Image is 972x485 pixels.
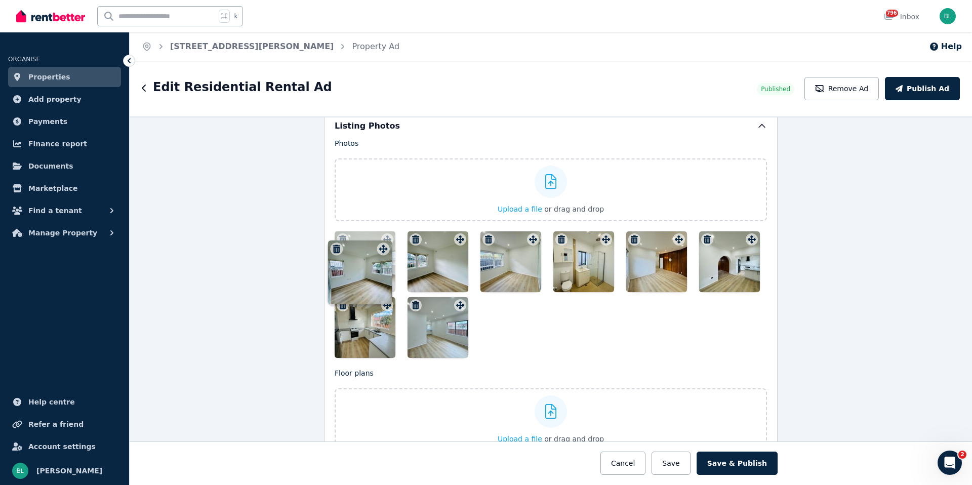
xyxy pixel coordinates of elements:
[938,451,962,475] iframe: Intercom live chat
[8,178,121,198] a: Marketplace
[28,440,96,453] span: Account settings
[929,41,962,53] button: Help
[8,111,121,132] a: Payments
[36,465,102,477] span: [PERSON_NAME]
[12,463,28,479] img: Bruce Le
[8,67,121,87] a: Properties
[28,396,75,408] span: Help centre
[335,138,767,148] p: Photos
[940,8,956,24] img: Bruce Le
[498,435,542,443] span: Upload a file
[885,77,960,100] button: Publish Ad
[958,451,966,459] span: 2
[8,134,121,154] a: Finance report
[8,436,121,457] a: Account settings
[600,452,645,475] button: Cancel
[335,120,400,132] h5: Listing Photos
[16,9,85,24] img: RentBetter
[498,434,604,444] button: Upload a file or drag and drop
[652,452,690,475] button: Save
[498,204,604,214] button: Upload a file or drag and drop
[884,12,919,22] div: Inbox
[804,77,879,100] button: Remove Ad
[8,200,121,221] button: Find a tenant
[8,414,121,434] a: Refer a friend
[28,93,82,105] span: Add property
[8,223,121,243] button: Manage Property
[544,205,604,213] span: or drag and drop
[234,12,237,20] span: k
[8,392,121,412] a: Help centre
[28,227,97,239] span: Manage Property
[28,138,87,150] span: Finance report
[886,10,898,17] span: 796
[28,182,77,194] span: Marketplace
[352,42,399,51] a: Property Ad
[28,205,82,217] span: Find a tenant
[8,89,121,109] a: Add property
[8,156,121,176] a: Documents
[28,160,73,172] span: Documents
[544,435,604,443] span: or drag and drop
[28,71,70,83] span: Properties
[761,85,790,93] span: Published
[28,115,67,128] span: Payments
[335,368,767,378] p: Floor plans
[153,79,332,95] h1: Edit Residential Rental Ad
[130,32,412,61] nav: Breadcrumb
[170,42,334,51] a: [STREET_ADDRESS][PERSON_NAME]
[498,205,542,213] span: Upload a file
[697,452,778,475] button: Save & Publish
[28,418,84,430] span: Refer a friend
[8,56,40,63] span: ORGANISE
